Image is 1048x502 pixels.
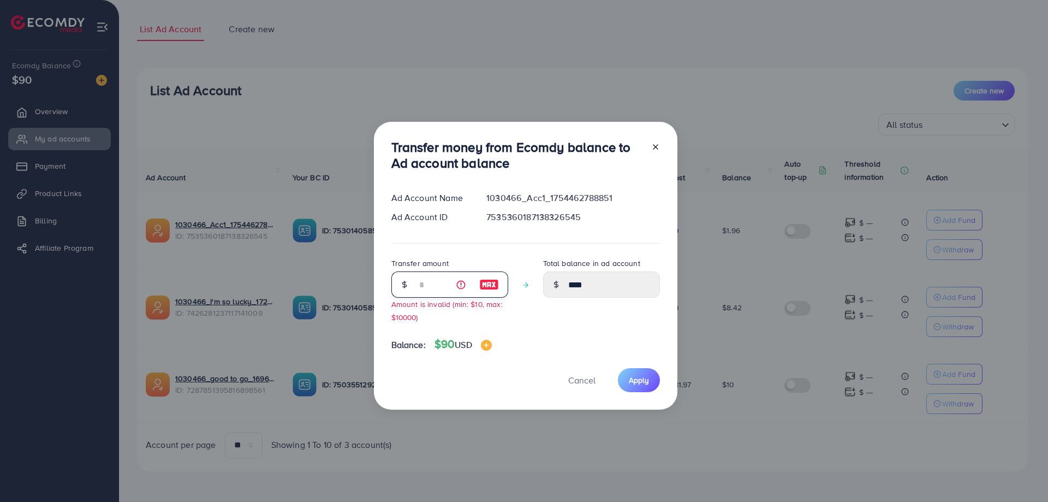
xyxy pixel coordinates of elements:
iframe: Chat [1002,453,1040,494]
div: 7535360187138326545 [478,211,668,223]
h4: $90 [434,338,492,351]
label: Transfer amount [391,258,449,269]
h3: Transfer money from Ecomdy balance to Ad account balance [391,139,642,171]
div: 1030466_Acc1_1754462788851 [478,192,668,204]
small: Amount is invalid (min: $10, max: $10000) [391,299,503,322]
div: Ad Account Name [383,192,478,204]
button: Cancel [555,368,609,392]
div: Ad Account ID [383,211,478,223]
span: Balance: [391,339,426,351]
button: Apply [618,368,660,392]
img: image [481,340,492,351]
span: USD [455,339,472,351]
img: image [479,278,499,291]
span: Apply [629,375,649,386]
label: Total balance in ad account [543,258,640,269]
span: Cancel [568,374,596,386]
